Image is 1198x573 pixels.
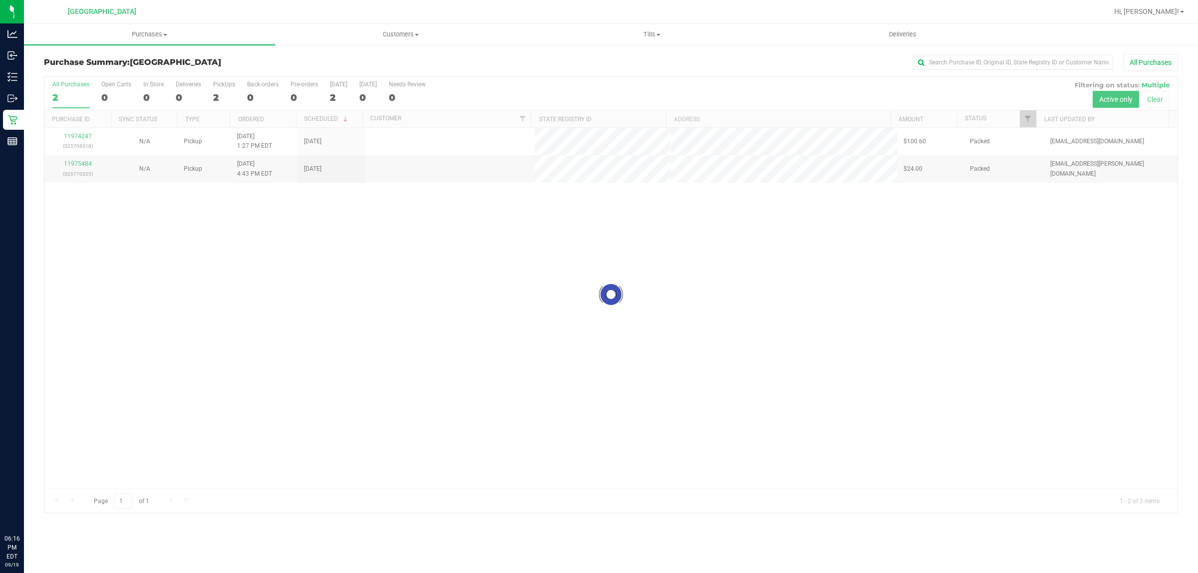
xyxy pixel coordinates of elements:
[24,24,275,45] a: Purchases
[876,30,930,39] span: Deliveries
[276,30,526,39] span: Customers
[4,561,19,569] p: 09/19
[527,30,777,39] span: Tills
[130,57,221,67] span: [GEOGRAPHIC_DATA]
[24,30,275,39] span: Purchases
[777,24,1028,45] a: Deliveries
[4,534,19,561] p: 06:16 PM EDT
[7,93,17,103] inline-svg: Outbound
[913,55,1113,70] input: Search Purchase ID, Original ID, State Registry ID or Customer Name...
[1114,7,1179,15] span: Hi, [PERSON_NAME]!
[7,136,17,146] inline-svg: Reports
[7,50,17,60] inline-svg: Inbound
[68,7,136,16] span: [GEOGRAPHIC_DATA]
[10,493,40,523] iframe: Resource center
[7,72,17,82] inline-svg: Inventory
[7,29,17,39] inline-svg: Analytics
[275,24,526,45] a: Customers
[44,58,422,67] h3: Purchase Summary:
[29,492,41,504] iframe: Resource center unread badge
[7,115,17,125] inline-svg: Retail
[526,24,777,45] a: Tills
[1123,54,1178,71] button: All Purchases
